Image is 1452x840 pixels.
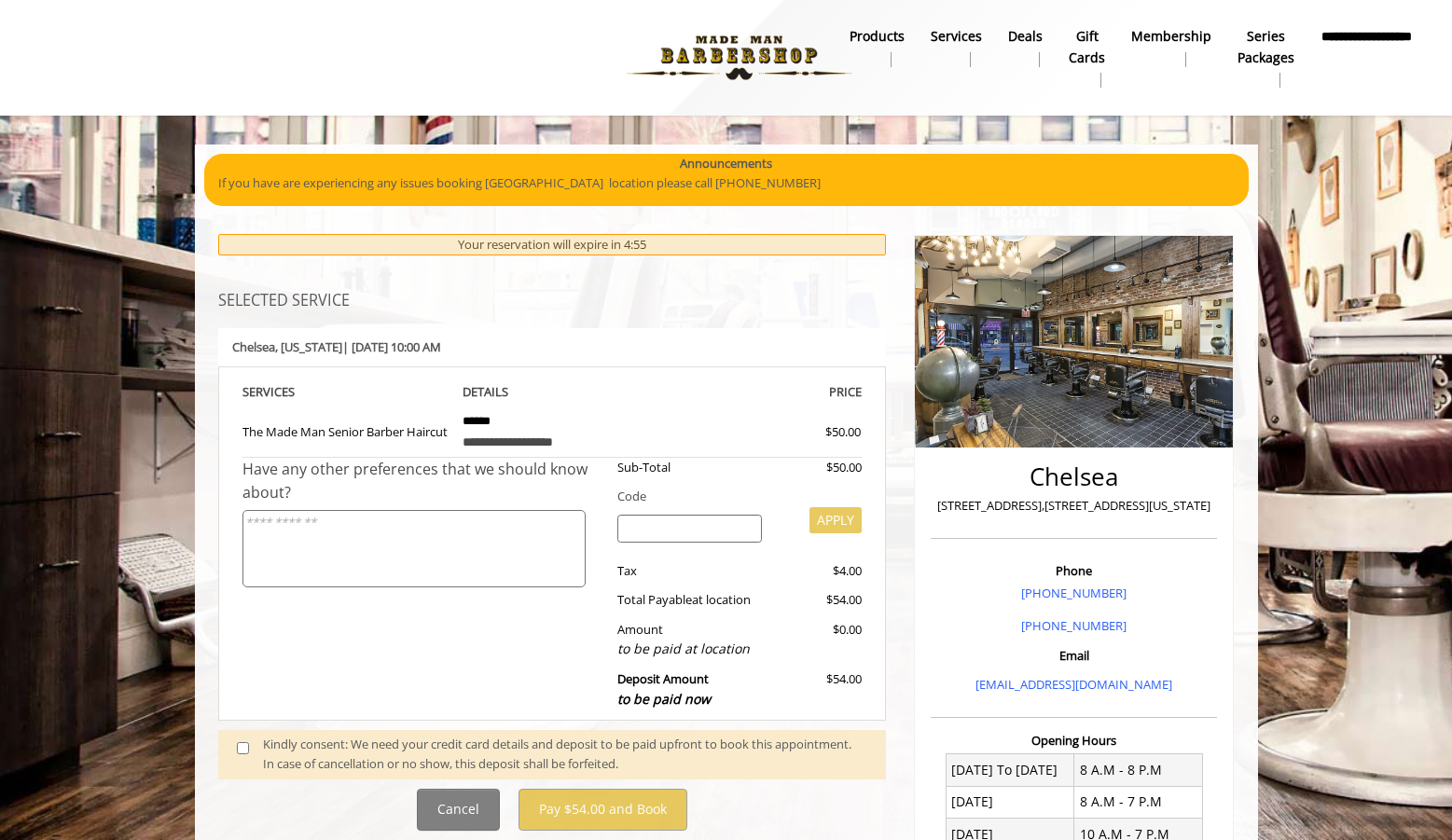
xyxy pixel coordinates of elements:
div: Kindly consent: We need your credit card details and deposit to be paid upfront to book this appo... [263,735,867,774]
a: [PHONE_NUMBER] [1021,617,1127,634]
div: Have any other preferences that we should know about? [242,458,604,505]
th: SERVICE [242,381,449,403]
b: Services [931,26,982,47]
p: [STREET_ADDRESS],[STREET_ADDRESS][US_STATE] [935,496,1212,516]
div: $50.00 [758,422,861,442]
a: DealsDeals [995,23,1056,72]
a: [EMAIL_ADDRESS][DOMAIN_NAME] [975,676,1172,693]
div: $54.00 [776,669,862,709]
div: $0.00 [776,620,862,660]
div: Code [603,487,862,506]
div: Sub-Total [603,458,776,477]
b: Deals [1008,26,1043,47]
td: [DATE] [946,786,1074,818]
h3: SELECTED SERVICE [218,293,887,310]
div: Amount [603,620,776,660]
p: If you have are experiencing any issues booking [GEOGRAPHIC_DATA] location please call [PHONE_NUM... [218,173,1235,193]
b: Deposit Amount [617,670,711,708]
button: Cancel [417,789,500,831]
span: at location [692,591,751,608]
th: DETAILS [449,381,656,403]
b: Series packages [1238,26,1294,68]
button: Pay $54.00 and Book [519,789,687,831]
b: Chelsea | [DATE] 10:00 AM [232,338,441,355]
a: ServicesServices [918,23,995,72]
a: MembershipMembership [1118,23,1224,72]
span: S [288,383,295,400]
td: 8 A.M - 7 P.M [1074,786,1203,818]
a: Series packagesSeries packages [1224,23,1307,92]
td: 8 A.M - 8 P.M [1074,754,1203,786]
b: products [850,26,905,47]
div: $50.00 [776,458,862,477]
a: Gift cardsgift cards [1056,23,1118,92]
span: , [US_STATE] [275,338,342,355]
div: $54.00 [776,590,862,610]
h2: Chelsea [935,463,1212,490]
div: Your reservation will expire in 4:55 [218,234,887,255]
img: Made Man Barbershop logo [611,7,867,109]
a: Productsproducts [837,23,918,72]
b: Announcements [680,154,772,173]
span: to be paid now [617,690,711,708]
td: [DATE] To [DATE] [946,754,1074,786]
div: Total Payable [603,590,776,610]
h3: Email [935,649,1212,662]
button: APPLY [809,507,862,533]
div: $4.00 [776,561,862,581]
td: The Made Man Senior Barber Haircut [242,403,449,458]
b: Membership [1131,26,1211,47]
div: Tax [603,561,776,581]
b: gift cards [1069,26,1105,68]
a: [PHONE_NUMBER] [1021,585,1127,601]
h3: Opening Hours [931,734,1217,747]
div: to be paid at location [617,639,762,659]
h3: Phone [935,564,1212,577]
th: PRICE [656,381,863,403]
